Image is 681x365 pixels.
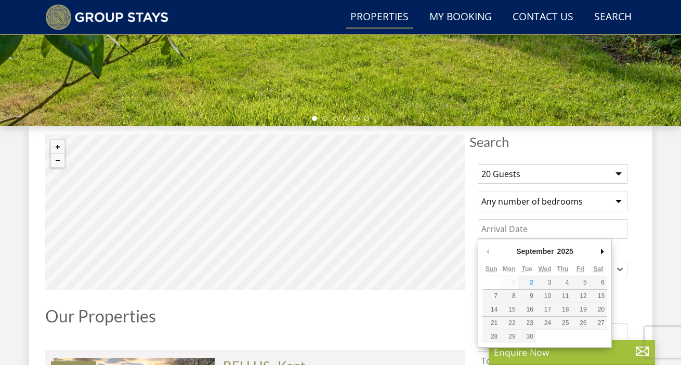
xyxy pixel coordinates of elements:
[521,265,532,273] abbr: Tuesday
[478,219,627,239] input: Arrival Date
[536,303,554,316] button: 17
[594,265,604,273] abbr: Saturday
[500,317,518,330] button: 22
[590,276,607,289] button: 6
[508,6,578,29] a: Contact Us
[425,6,496,29] a: My Booking
[45,4,168,30] img: Group Stays
[597,244,607,259] button: Next Month
[51,154,64,167] button: Zoom out
[538,265,551,273] abbr: Wednesday
[571,290,589,303] button: 12
[494,345,650,359] p: Enquire Now
[571,317,589,330] button: 26
[554,303,571,316] button: 18
[45,307,465,325] h1: Our Properties
[554,276,571,289] button: 4
[500,303,518,316] button: 15
[482,317,500,330] button: 21
[557,265,568,273] abbr: Thursday
[503,265,516,273] abbr: Monday
[590,6,636,29] a: Search
[536,290,554,303] button: 10
[469,134,636,149] span: Search
[500,330,518,343] button: 29
[590,290,607,303] button: 13
[571,276,589,289] button: 5
[346,6,413,29] a: Properties
[590,317,607,330] button: 27
[482,330,500,343] button: 28
[518,290,536,303] button: 9
[518,330,536,343] button: 30
[482,244,493,259] button: Previous Month
[536,276,554,289] button: 3
[518,303,536,316] button: 16
[486,265,497,273] abbr: Sunday
[45,134,465,290] canvas: Map
[554,317,571,330] button: 25
[518,317,536,330] button: 23
[590,303,607,316] button: 20
[482,290,500,303] button: 7
[482,303,500,316] button: 14
[500,290,518,303] button: 8
[554,290,571,303] button: 11
[51,140,64,154] button: Zoom in
[518,276,536,289] button: 2
[577,265,584,273] abbr: Friday
[571,303,589,316] button: 19
[515,244,555,259] div: September
[536,317,554,330] button: 24
[556,244,575,259] div: 2025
